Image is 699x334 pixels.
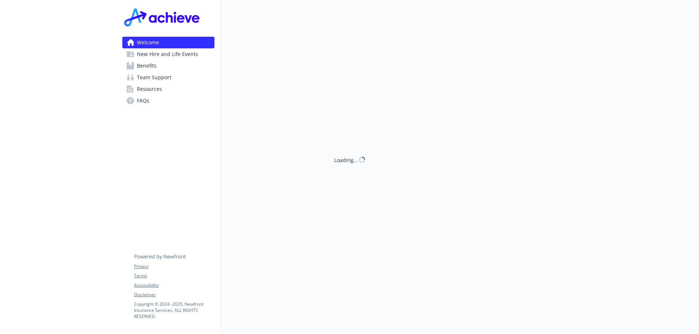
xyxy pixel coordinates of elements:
a: Privacy [134,263,214,270]
a: FAQs [122,95,214,106]
a: Resources [122,83,214,95]
span: Benefits [137,60,157,72]
span: Team Support [137,72,171,83]
a: Welcome [122,37,214,48]
a: Benefits [122,60,214,72]
a: Accessibility [134,282,214,289]
a: Disclaimer [134,291,214,298]
span: FAQs [137,95,149,106]
a: Team Support [122,72,214,83]
a: New Hire and Life Events [122,48,214,60]
div: Loading... [334,156,358,164]
span: Welcome [137,37,159,48]
p: Copyright © 2024 - 2025 , Newfront Insurance Services, ALL RIGHTS RESERVED [134,301,214,319]
a: Terms [134,273,214,279]
span: Resources [137,83,162,95]
span: New Hire and Life Events [137,48,198,60]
